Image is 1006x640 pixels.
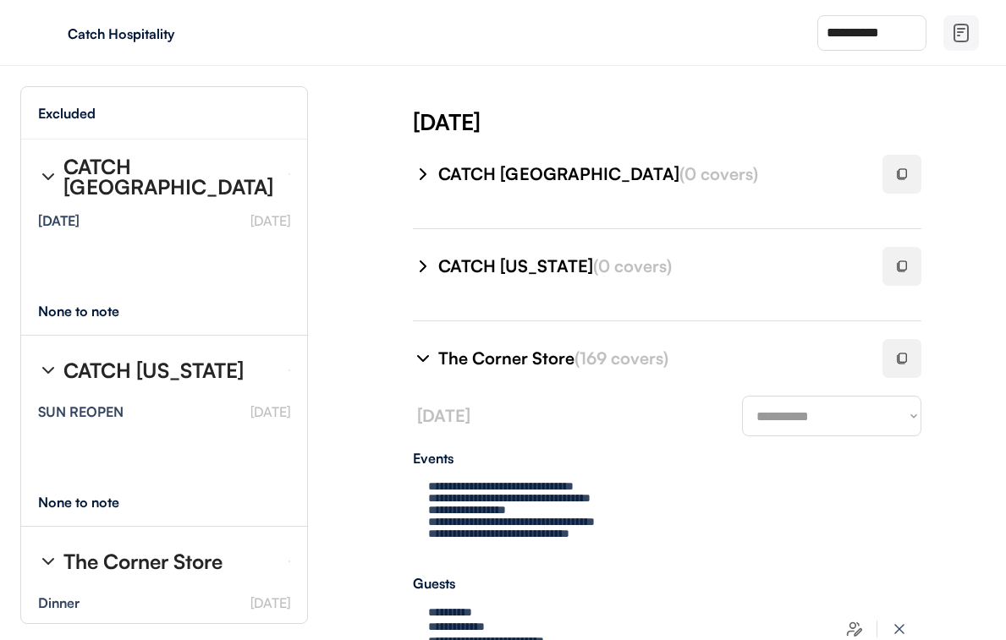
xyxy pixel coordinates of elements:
img: yH5BAEAAAAALAAAAAABAAEAAAIBRAA7 [34,19,61,46]
img: chevron-right%20%281%29.svg [413,256,433,276]
div: Dinner [38,596,80,610]
font: [DATE] [250,594,290,611]
div: Excluded [38,107,96,120]
div: [DATE] [38,214,80,227]
img: chevron-right%20%281%29.svg [38,360,58,380]
div: CATCH [GEOGRAPHIC_DATA] [438,162,862,186]
img: users-edit.svg [846,621,863,637]
font: [DATE] [250,212,290,229]
div: SUN REOPEN [38,405,124,418]
div: CATCH [US_STATE] [63,360,244,380]
div: The Corner Store [63,551,223,572]
div: Guests [413,577,921,590]
img: chevron-right%20%281%29.svg [38,167,58,187]
img: file-02.svg [951,23,971,43]
div: Catch Hospitality [68,27,281,41]
img: chevron-right%20%281%29.svg [38,551,58,572]
div: CATCH [GEOGRAPHIC_DATA] [63,156,275,197]
div: CATCH [US_STATE] [438,254,862,278]
img: x-close%20%283%29.svg [891,621,908,637]
img: chevron-right%20%281%29.svg [413,348,433,369]
font: [DATE] [417,405,470,426]
font: [DATE] [250,403,290,420]
img: chevron-right%20%281%29.svg [413,164,433,184]
div: Events [413,451,921,465]
div: None to note [38,304,151,318]
font: (0 covers) [593,255,672,276]
div: The Corner Store [438,347,862,370]
font: (0 covers) [679,163,758,184]
div: [DATE] [413,107,1006,137]
div: None to note [38,495,151,509]
font: (169 covers) [574,347,668,369]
